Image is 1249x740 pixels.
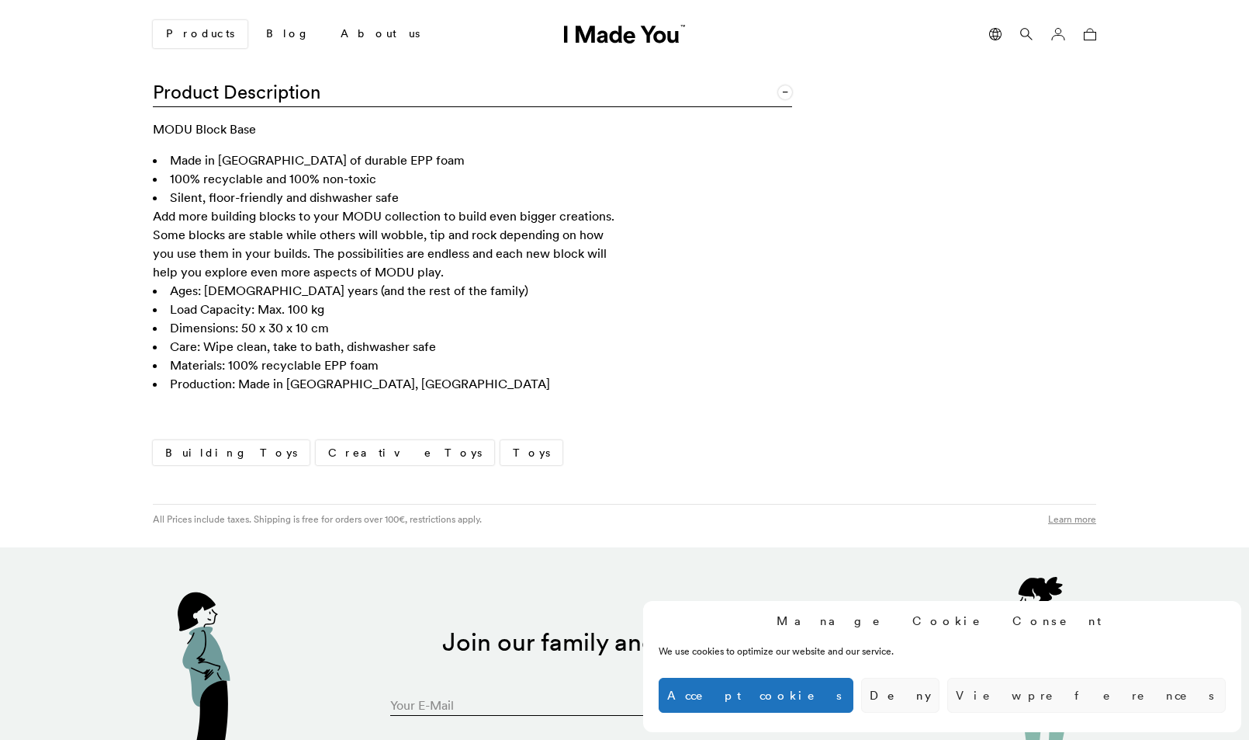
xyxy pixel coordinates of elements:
[254,21,322,47] a: Blog
[500,440,562,465] a: Toys
[153,188,618,281] li: Silent, floor-friendly and dishwasher safe
[153,169,618,188] li: 100% recyclable and 100% non-toxic
[153,318,618,337] li: Dimensions: 50 x 30 x 10 cm
[198,627,1051,657] h2: Join our family and get the news
[153,151,618,169] li: Made in [GEOGRAPHIC_DATA] of durable EPP foam
[153,20,247,48] a: Products
[328,21,432,47] a: About us
[153,281,618,300] li: Ages: [DEMOGRAPHIC_DATA] years (and the rest of the family)
[659,644,995,658] div: We use cookies to optimize our website and our service.
[153,70,792,107] a: Product Description
[316,440,494,465] a: Creative Toys
[777,613,1109,629] div: Manage Cookie Consent
[153,120,618,138] p: MODU Block Base
[153,207,618,281] p: Add more building blocks to your MODU collection to build even bigger creations. Some blocks are ...
[947,678,1226,713] button: View preferences
[153,356,618,374] li: Materials: 100% recyclable EPP foam
[153,512,482,526] p: All Prices include taxes. Shipping is free for orders over 100€, restrictions apply.
[153,300,618,318] li: Load Capacity: Max. 100 kg
[659,678,853,713] button: Accept cookies
[153,440,310,465] a: Building Toys
[153,337,618,356] li: Care: Wipe clean, take to bath, dishwasher safe
[861,678,939,713] button: Deny
[1048,512,1096,526] a: Learn more
[153,374,618,393] li: Production: Made in [GEOGRAPHIC_DATA], [GEOGRAPHIC_DATA]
